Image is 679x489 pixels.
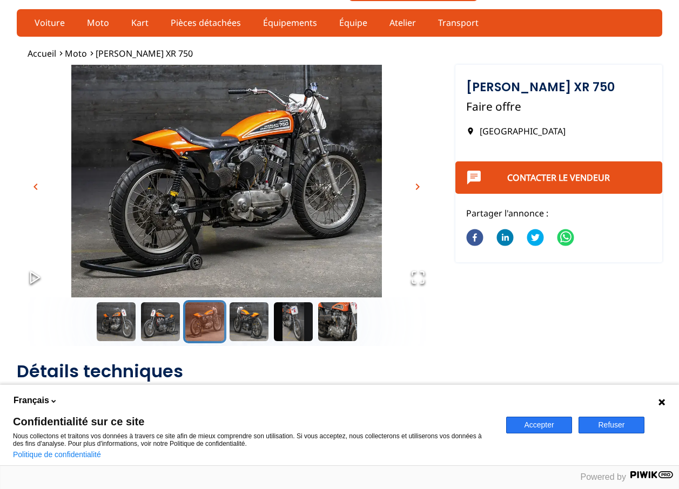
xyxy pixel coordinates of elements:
button: whatsapp [557,222,574,254]
a: Contacter le vendeur [507,172,610,184]
a: Transport [431,13,486,32]
a: Voiture [28,13,72,32]
button: chevron_left [28,179,44,195]
p: Faire offre [466,99,651,114]
button: Go to Slide 2 [139,300,182,343]
span: Confidentialité sur ce site [13,416,493,427]
button: Accepter [506,417,572,433]
button: twitter [527,222,544,254]
button: Open Fullscreen [400,259,436,297]
p: [GEOGRAPHIC_DATA] [466,125,651,137]
img: image [17,65,436,297]
a: Équipe [332,13,374,32]
a: Atelier [382,13,423,32]
button: Go to Slide 5 [272,300,315,343]
span: chevron_right [411,180,424,193]
p: Nous collectons et traitons vos données à travers ce site afin de mieux comprendre son utilisatio... [13,432,493,447]
button: linkedin [496,222,514,254]
button: Contacter le vendeur [455,161,662,194]
a: Kart [124,13,156,32]
a: Pièces détachées [164,13,248,32]
button: chevron_right [409,179,426,195]
button: Go to Slide 3 [183,300,226,343]
h2: Détails techniques [17,361,436,382]
a: [PERSON_NAME] XR 750 [96,47,193,59]
button: Play or Pause Slideshow [17,259,53,297]
button: Go to Slide 1 [95,300,138,343]
span: Français [14,395,49,406]
button: Go to Slide 4 [227,300,271,343]
h1: [PERSON_NAME] XR 750 [466,81,651,93]
a: Équipements [256,13,324,32]
div: Thumbnail Navigation [17,300,436,343]
a: Moto [65,47,87,59]
a: Accueil [28,47,56,59]
span: Powered by [581,472,627,481]
a: Politique de confidentialité [13,450,101,459]
a: Moto [80,13,116,32]
button: Go to Slide 6 [316,300,359,343]
span: chevron_left [29,180,42,193]
div: Go to Slide 3 [17,65,436,297]
button: Refuser [579,417,644,433]
button: facebook [466,222,483,254]
p: Partager l'annonce : [466,207,651,219]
